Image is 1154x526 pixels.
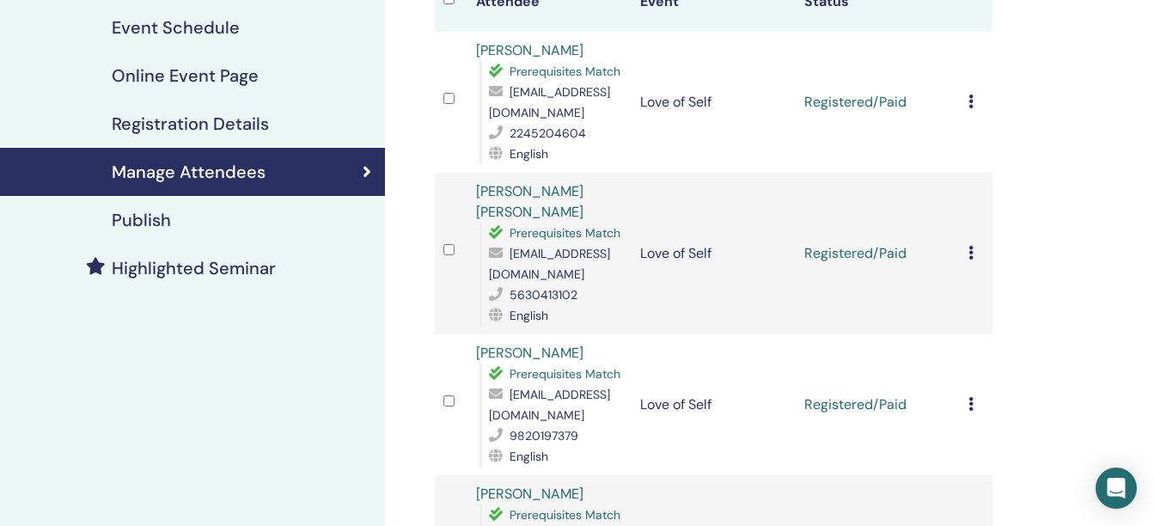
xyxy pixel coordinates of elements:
span: 9820197379 [510,428,578,443]
h4: Publish [112,210,171,230]
td: Love of Self [632,32,796,173]
span: [EMAIL_ADDRESS][DOMAIN_NAME] [489,387,610,423]
a: [PERSON_NAME] [476,41,583,59]
h4: Highlighted Seminar [112,258,276,278]
span: English [510,308,548,323]
span: Prerequisites Match [510,507,620,523]
h4: Online Event Page [112,65,259,86]
td: Love of Self [632,334,796,475]
a: [PERSON_NAME] [476,344,583,362]
span: [EMAIL_ADDRESS][DOMAIN_NAME] [489,84,610,120]
span: Prerequisites Match [510,64,620,79]
a: [PERSON_NAME] [PERSON_NAME] [476,182,583,221]
h4: Registration Details [112,113,269,134]
div: Open Intercom Messenger [1096,468,1137,509]
span: English [510,449,548,464]
a: [PERSON_NAME] [476,485,583,503]
span: [EMAIL_ADDRESS][DOMAIN_NAME] [489,246,610,282]
span: Prerequisites Match [510,366,620,382]
h4: Event Schedule [112,17,240,38]
span: Prerequisites Match [510,225,620,241]
span: English [510,146,548,162]
span: 5630413102 [510,287,577,303]
td: Love of Self [632,173,796,334]
h4: Manage Attendees [112,162,266,182]
span: 2245204604 [510,125,586,141]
